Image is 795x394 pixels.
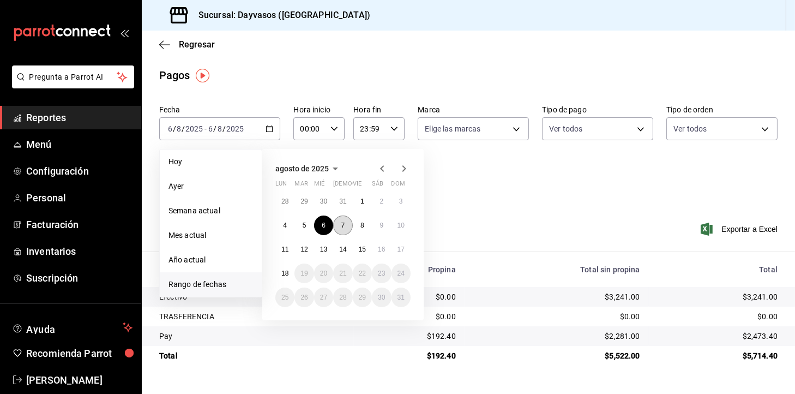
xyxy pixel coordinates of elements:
[392,288,411,307] button: 31 de agosto de 2025
[359,246,366,253] abbr: 15 de agosto de 2025
[159,67,190,83] div: Pagos
[658,311,778,322] div: $0.00
[26,346,132,361] span: Recomienda Parrot
[120,28,129,37] button: open_drawer_menu
[168,205,253,217] span: Semana actual
[353,106,405,114] label: Hora fin
[333,264,352,283] button: 21 de agosto de 2025
[333,180,397,192] abbr: jueves
[196,69,209,82] button: Tooltip marker
[360,198,364,205] abbr: 1 de agosto de 2025
[275,180,287,192] abbr: lunes
[294,192,314,211] button: 29 de julio de 2025
[666,106,778,114] label: Tipo de orden
[275,216,294,235] button: 4 de agosto de 2025
[314,180,324,192] abbr: miércoles
[26,321,118,334] span: Ayuda
[473,311,640,322] div: $0.00
[208,124,213,133] input: --
[353,240,372,259] button: 15 de agosto de 2025
[283,222,287,229] abbr: 4 de agosto de 2025
[397,294,405,301] abbr: 31 de agosto de 2025
[353,216,372,235] button: 8 de agosto de 2025
[314,192,333,211] button: 30 de julio de 2025
[275,162,342,175] button: agosto de 2025
[275,240,294,259] button: 11 de agosto de 2025
[314,264,333,283] button: 20 de agosto de 2025
[378,294,385,301] abbr: 30 de agosto de 2025
[658,291,778,302] div: $3,241.00
[281,294,288,301] abbr: 25 de agosto de 2025
[418,106,529,114] label: Marca
[392,216,411,235] button: 10 de agosto de 2025
[26,373,132,387] span: [PERSON_NAME]
[372,216,391,235] button: 9 de agosto de 2025
[275,164,329,173] span: agosto de 2025
[542,106,653,114] label: Tipo de pago
[425,123,480,134] span: Elige las marcas
[378,246,385,253] abbr: 16 de agosto de 2025
[300,294,308,301] abbr: 26 de agosto de 2025
[314,288,333,307] button: 27 de agosto de 2025
[339,198,346,205] abbr: 31 de julio de 2025
[159,39,215,50] button: Regresar
[320,246,327,253] abbr: 13 de agosto de 2025
[190,9,370,22] h3: Sucursal: Dayvasos ([GEOGRAPHIC_DATA])
[303,222,306,229] abbr: 5 de agosto de 2025
[372,192,391,211] button: 2 de agosto de 2025
[29,71,117,83] span: Pregunta a Parrot AI
[217,124,222,133] input: --
[213,124,216,133] span: /
[26,110,132,125] span: Reportes
[26,190,132,205] span: Personal
[372,240,391,259] button: 16 de agosto de 2025
[168,230,253,241] span: Mes actual
[397,270,405,277] abbr: 24 de agosto de 2025
[26,137,132,152] span: Menú
[392,192,411,211] button: 3 de agosto de 2025
[300,246,308,253] abbr: 12 de agosto de 2025
[473,265,640,274] div: Total sin propina
[658,331,778,342] div: $2,473.40
[281,198,288,205] abbr: 28 de julio de 2025
[363,331,456,342] div: $192.40
[353,288,372,307] button: 29 de agosto de 2025
[168,181,253,192] span: Ayer
[399,198,403,205] abbr: 3 de agosto de 2025
[300,270,308,277] abbr: 19 de agosto de 2025
[168,279,253,290] span: Rango de fechas
[703,223,778,236] button: Exportar a Excel
[294,180,308,192] abbr: martes
[473,350,640,361] div: $5,522.00
[333,216,352,235] button: 7 de agosto de 2025
[372,180,383,192] abbr: sábado
[314,216,333,235] button: 6 de agosto de 2025
[26,217,132,232] span: Facturación
[333,240,352,259] button: 14 de agosto de 2025
[26,164,132,178] span: Configuración
[179,39,215,50] span: Regresar
[168,254,253,266] span: Año actual
[167,124,173,133] input: --
[359,294,366,301] abbr: 29 de agosto de 2025
[380,222,383,229] abbr: 9 de agosto de 2025
[182,124,185,133] span: /
[658,350,778,361] div: $5,714.40
[392,240,411,259] button: 17 de agosto de 2025
[673,123,707,134] span: Ver todos
[26,271,132,285] span: Suscripción
[333,288,352,307] button: 28 de agosto de 2025
[168,156,253,168] span: Hoy
[322,222,326,229] abbr: 6 de agosto de 2025
[339,246,346,253] abbr: 14 de agosto de 2025
[294,240,314,259] button: 12 de agosto de 2025
[204,124,207,133] span: -
[372,288,391,307] button: 30 de agosto de 2025
[320,198,327,205] abbr: 30 de julio de 2025
[176,124,182,133] input: --
[392,180,405,192] abbr: domingo
[294,288,314,307] button: 26 de agosto de 2025
[333,192,352,211] button: 31 de julio de 2025
[378,270,385,277] abbr: 23 de agosto de 2025
[397,246,405,253] abbr: 17 de agosto de 2025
